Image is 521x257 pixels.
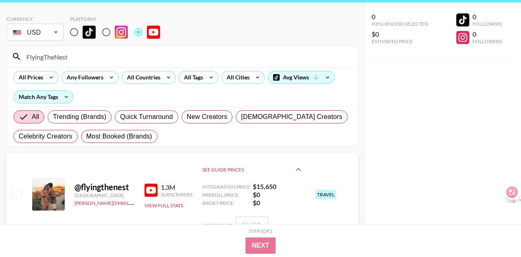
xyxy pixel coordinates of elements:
div: travel [315,190,336,199]
div: Followers [473,38,502,44]
div: Any Followers [62,71,105,83]
input: Search by User Name [22,50,353,63]
span: Trending (Brands) [53,112,106,122]
div: 0 [473,30,502,38]
span: [DEMOGRAPHIC_DATA] Creators [241,112,342,122]
input: 15,650 [236,217,268,232]
div: All Cities [222,71,251,83]
div: Match Any Tags [14,91,73,103]
div: 1.3M [161,183,193,191]
div: Influencers Selected [372,21,428,27]
div: @ flyingthenest [74,182,135,192]
div: Currency [7,16,63,22]
span: Short Price: [202,200,251,206]
div: See Guide Prices [202,156,303,182]
span: All [32,112,39,122]
button: View Full Stats [144,202,183,209]
img: YouTube [147,26,160,39]
div: Estimated Price [372,38,428,44]
div: $0 [372,30,428,38]
img: TikTok [83,26,96,39]
span: Celebrity Creators [19,132,72,141]
button: Next [245,237,276,254]
div: All Prices [14,71,45,83]
div: All Countries [122,71,162,83]
div: All Tags [179,71,205,83]
div: [GEOGRAPHIC_DATA] [74,192,135,198]
strong: $ 0 [253,191,303,199]
img: Instagram [115,26,128,39]
strong: $ 15,650 [253,182,303,191]
span: Preroll Price: [202,192,251,198]
span: Integration Price: [202,184,251,190]
div: Avg Views [268,71,334,83]
span: New Creators [187,112,228,122]
div: Followers [473,21,502,27]
span: Offer Price: [202,222,234,228]
strong: $ 0 [253,199,303,207]
a: [PERSON_NAME][EMAIL_ADDRESS][DOMAIN_NAME] [74,198,195,206]
div: USD [8,25,62,40]
div: See Guide Prices [202,167,293,173]
div: 0 [473,13,502,21]
div: Platform [70,16,166,22]
div: See Guide Prices [202,182,303,207]
span: Most Booked (Brands) [86,132,152,141]
span: Quick Turnaround [120,112,173,122]
iframe: Drift Widget Chat Controller [480,216,511,247]
div: Step 1 of 2 [249,228,272,234]
img: YouTube [144,184,158,197]
div: 0 [372,13,428,21]
div: Subscribers [161,191,193,198]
